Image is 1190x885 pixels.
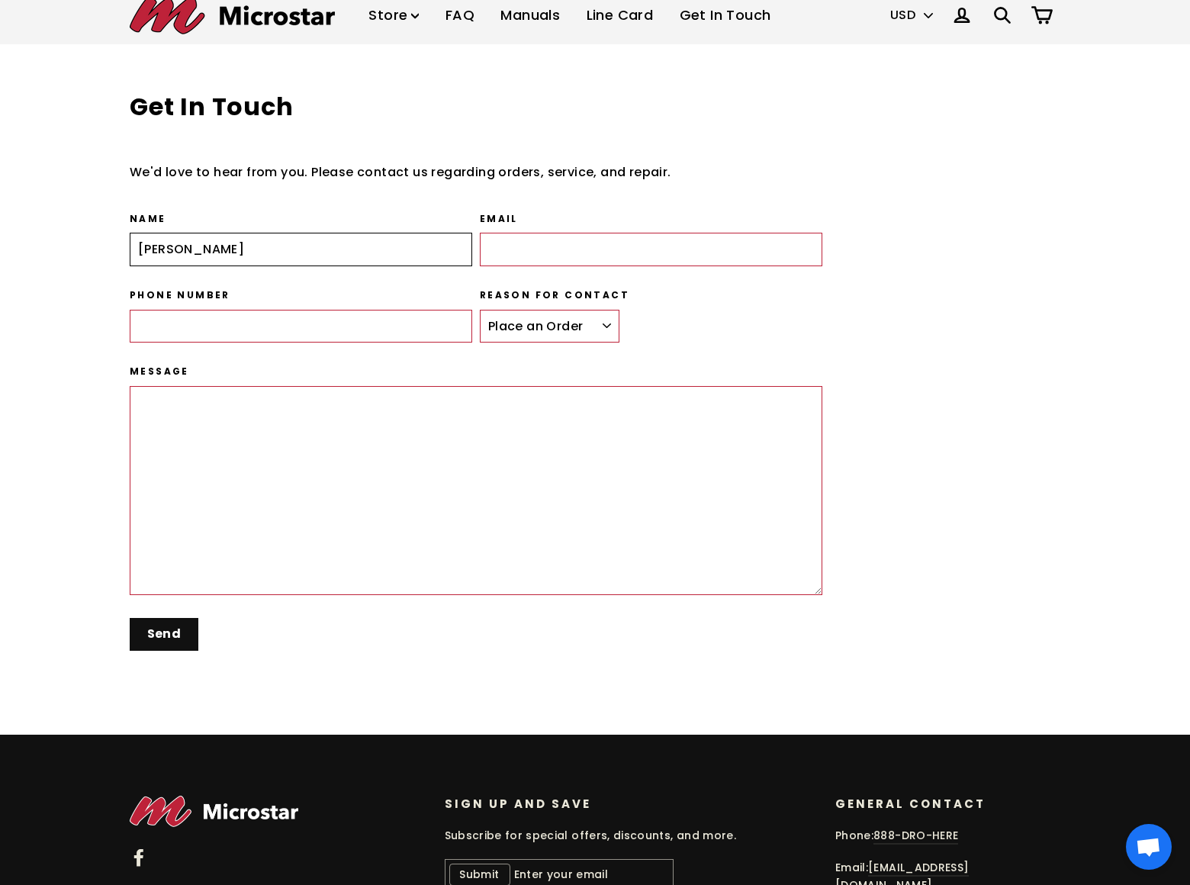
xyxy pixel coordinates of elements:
label: Name [130,213,472,226]
label: Phone number [130,289,472,302]
input: Send [130,618,198,651]
label: Message [130,365,822,378]
button: Submit [449,864,510,885]
p: Phone: [835,827,1051,844]
h1: Get In Touch [130,90,822,124]
label: Email [480,213,822,226]
p: General Contact [835,796,1051,812]
a: 888-DRO-HERE [873,828,958,845]
div: We'd love to hear from you. Please contact us regarding orders, service, and repair. [130,163,822,182]
img: Microstar Electronics [130,796,298,827]
p: Sign up and save [445,796,813,812]
label: Reason for contact [480,289,822,302]
div: Open chat [1126,824,1172,870]
p: Subscribe for special offers, discounts, and more. [445,827,813,844]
